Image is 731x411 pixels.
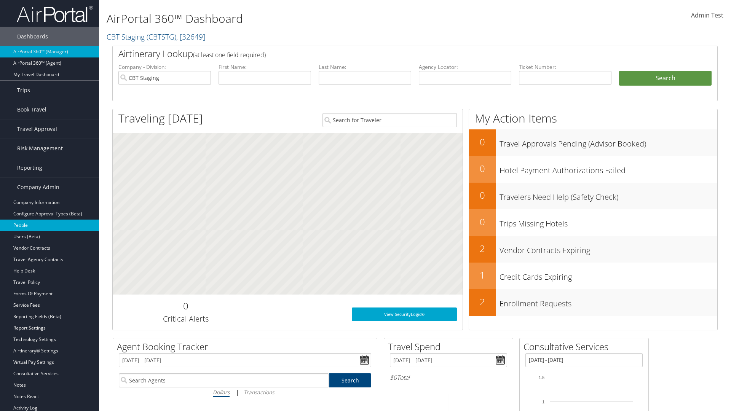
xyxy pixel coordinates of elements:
h3: Critical Alerts [118,314,253,324]
h6: Total [390,373,507,382]
h2: Agent Booking Tracker [117,340,377,353]
h2: Airtinerary Lookup [118,47,661,60]
h2: Consultative Services [524,340,648,353]
a: 0Trips Missing Hotels [469,209,717,236]
h1: AirPortal 360™ Dashboard [107,11,518,27]
button: Search [619,71,712,86]
h3: Credit Cards Expiring [500,268,717,282]
tspan: 1.5 [539,375,544,380]
label: Ticket Number: [519,63,611,71]
i: Dollars [213,389,230,396]
img: airportal-logo.png [17,5,93,23]
a: Search [329,373,372,387]
a: View SecurityLogic® [352,307,457,321]
a: 0Travel Approvals Pending (Advisor Booked) [469,129,717,156]
tspan: 1 [542,400,544,404]
h3: Travelers Need Help (Safety Check) [500,188,717,202]
span: Dashboards [17,27,48,46]
span: Reporting [17,158,42,177]
h3: Travel Approvals Pending (Advisor Booked) [500,135,717,149]
span: ( CBTSTG ) [147,32,176,42]
span: Book Travel [17,100,46,119]
a: 1Credit Cards Expiring [469,263,717,289]
span: Travel Approval [17,119,57,139]
span: $0 [390,373,397,382]
label: Last Name: [319,63,411,71]
span: Risk Management [17,139,63,158]
label: Agency Locator: [419,63,511,71]
h2: 0 [469,189,496,202]
i: Transactions [244,389,274,396]
h2: 0 [118,299,253,312]
a: 0Travelers Need Help (Safety Check) [469,183,717,209]
label: First Name: [219,63,311,71]
a: Admin Test [691,4,723,27]
span: (at least one field required) [193,51,266,59]
a: 2Vendor Contracts Expiring [469,236,717,263]
h2: 0 [469,135,496,148]
h2: Travel Spend [388,340,513,353]
h3: Hotel Payment Authorizations Failed [500,161,717,176]
input: Search Agents [119,373,329,387]
h2: 2 [469,295,496,308]
h2: 0 [469,215,496,228]
div: | [119,387,371,397]
h2: 1 [469,269,496,282]
a: CBT Staging [107,32,205,42]
h2: 2 [469,242,496,255]
a: 0Hotel Payment Authorizations Failed [469,156,717,183]
h3: Enrollment Requests [500,295,717,309]
label: Company - Division: [118,63,211,71]
h3: Trips Missing Hotels [500,215,717,229]
span: Admin Test [691,11,723,19]
a: 2Enrollment Requests [469,289,717,316]
h3: Vendor Contracts Expiring [500,241,717,256]
h2: 0 [469,162,496,175]
span: Company Admin [17,178,59,197]
span: , [ 32649 ] [176,32,205,42]
h1: Traveling [DATE] [118,110,203,126]
span: Trips [17,81,30,100]
input: Search for Traveler [322,113,457,127]
h1: My Action Items [469,110,717,126]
